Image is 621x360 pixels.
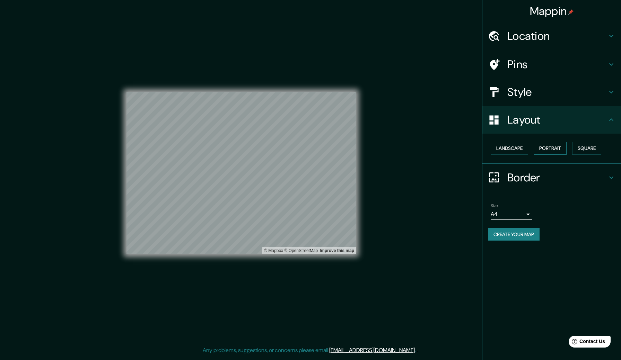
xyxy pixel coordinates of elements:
[530,4,574,18] h4: Mappin
[482,78,621,106] div: Style
[507,113,607,127] h4: Layout
[491,142,528,155] button: Landscape
[534,142,567,155] button: Portrait
[507,85,607,99] h4: Style
[507,29,607,43] h4: Location
[507,171,607,184] h4: Border
[264,248,283,253] a: Mapbox
[203,346,416,354] p: Any problems, suggestions, or concerns please email .
[482,51,621,78] div: Pins
[482,22,621,50] div: Location
[320,248,354,253] a: Map feedback
[329,346,415,354] a: [EMAIL_ADDRESS][DOMAIN_NAME]
[416,346,417,354] div: .
[482,106,621,134] div: Layout
[491,209,532,220] div: A4
[417,346,418,354] div: .
[507,57,607,71] h4: Pins
[559,333,613,352] iframe: Help widget launcher
[488,228,540,241] button: Create your map
[572,142,601,155] button: Square
[126,92,356,254] canvas: Map
[491,202,498,208] label: Size
[284,248,318,253] a: OpenStreetMap
[568,9,574,15] img: pin-icon.png
[482,164,621,191] div: Border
